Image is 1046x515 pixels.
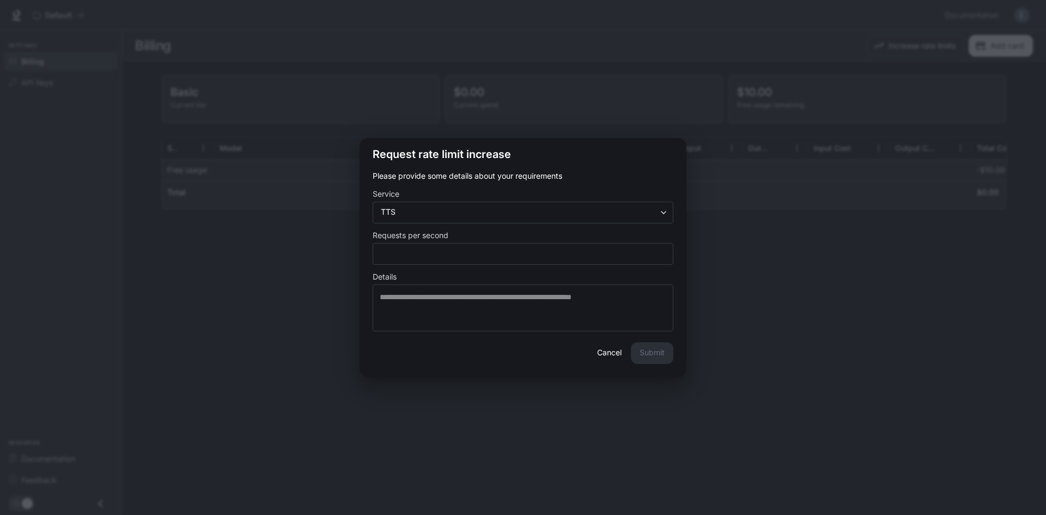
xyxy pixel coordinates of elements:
[373,190,399,198] p: Service
[373,207,673,217] div: TTS
[373,273,397,281] p: Details
[592,342,627,364] button: Cancel
[360,138,686,171] h2: Request rate limit increase
[373,171,673,181] p: Please provide some details about your requirements
[373,232,448,239] p: Requests per second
